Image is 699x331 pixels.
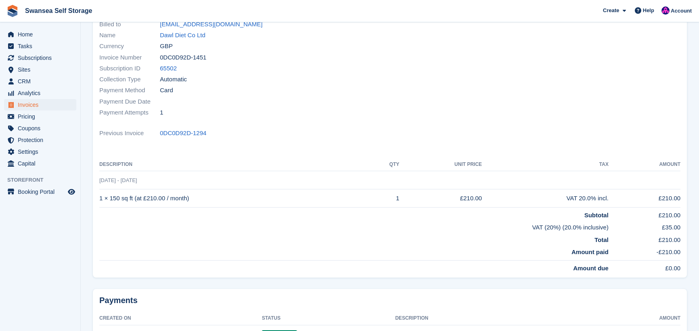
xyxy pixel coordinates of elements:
a: menu [4,123,76,134]
span: Tasks [18,40,66,52]
a: Preview store [67,187,76,197]
span: Create [603,6,619,15]
td: £210.00 [609,189,680,208]
span: Invoices [18,99,66,110]
strong: Total [594,236,609,243]
th: Status [262,312,395,325]
th: Description [395,312,598,325]
a: menu [4,146,76,157]
a: menu [4,52,76,64]
span: [DATE] - [DATE] [99,177,137,183]
a: menu [4,99,76,110]
span: Analytics [18,87,66,99]
span: Subscription ID [99,64,160,73]
span: Name [99,31,160,40]
a: Dawl Diet Co Ltd [160,31,206,40]
a: menu [4,158,76,169]
span: Payment Attempts [99,108,160,117]
span: Collection Type [99,75,160,84]
strong: Amount paid [571,248,609,255]
a: menu [4,76,76,87]
span: Storefront [7,176,80,184]
td: VAT (20%) (20.0% inclusive) [99,220,609,232]
span: Invoice Number [99,53,160,62]
td: -£210.00 [609,244,680,260]
span: GBP [160,42,173,51]
td: 1 × 150 sq ft (at £210.00 / month) [99,189,369,208]
span: Billed to [99,20,160,29]
strong: Amount due [573,265,609,272]
span: Previous Invoice [99,129,160,138]
span: Subscriptions [18,52,66,64]
span: Payment Method [99,86,160,95]
a: [EMAIL_ADDRESS][DOMAIN_NAME] [160,20,262,29]
span: Coupons [18,123,66,134]
a: menu [4,111,76,122]
img: stora-icon-8386f47178a22dfd0bd8f6a31ec36ba5ce8667c1dd55bd0f319d3a0aa187defe.svg [6,5,19,17]
span: Booking Portal [18,186,66,197]
td: £210.00 [399,189,482,208]
a: menu [4,29,76,40]
a: menu [4,134,76,146]
img: Donna Davies [661,6,670,15]
div: VAT 20.0% incl. [482,194,609,203]
td: £35.00 [609,220,680,232]
th: QTY [369,158,399,171]
th: Amount [609,158,680,171]
a: menu [4,87,76,99]
a: menu [4,186,76,197]
a: Swansea Self Storage [22,4,95,17]
span: CRM [18,76,66,87]
span: Payment Due Date [99,97,160,106]
span: Currency [99,42,160,51]
td: £210.00 [609,232,680,245]
span: 0DC0D92D-1451 [160,53,206,62]
span: Help [643,6,654,15]
span: 1 [160,108,163,117]
th: Unit Price [399,158,482,171]
h2: Payments [99,295,680,306]
span: Card [160,86,173,95]
span: Sites [18,64,66,75]
td: £210.00 [609,207,680,220]
a: menu [4,40,76,52]
span: Home [18,29,66,40]
td: £0.00 [609,260,680,273]
strong: Subtotal [584,212,609,219]
span: Pricing [18,111,66,122]
span: Settings [18,146,66,157]
span: Automatic [160,75,187,84]
a: 65502 [160,64,177,73]
a: 0DC0D92D-1294 [160,129,206,138]
td: 1 [369,189,399,208]
th: Created On [99,312,262,325]
a: menu [4,64,76,75]
th: Amount [598,312,680,325]
span: Protection [18,134,66,146]
span: Capital [18,158,66,169]
span: Account [671,7,692,15]
th: Tax [482,158,609,171]
th: Description [99,158,369,171]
